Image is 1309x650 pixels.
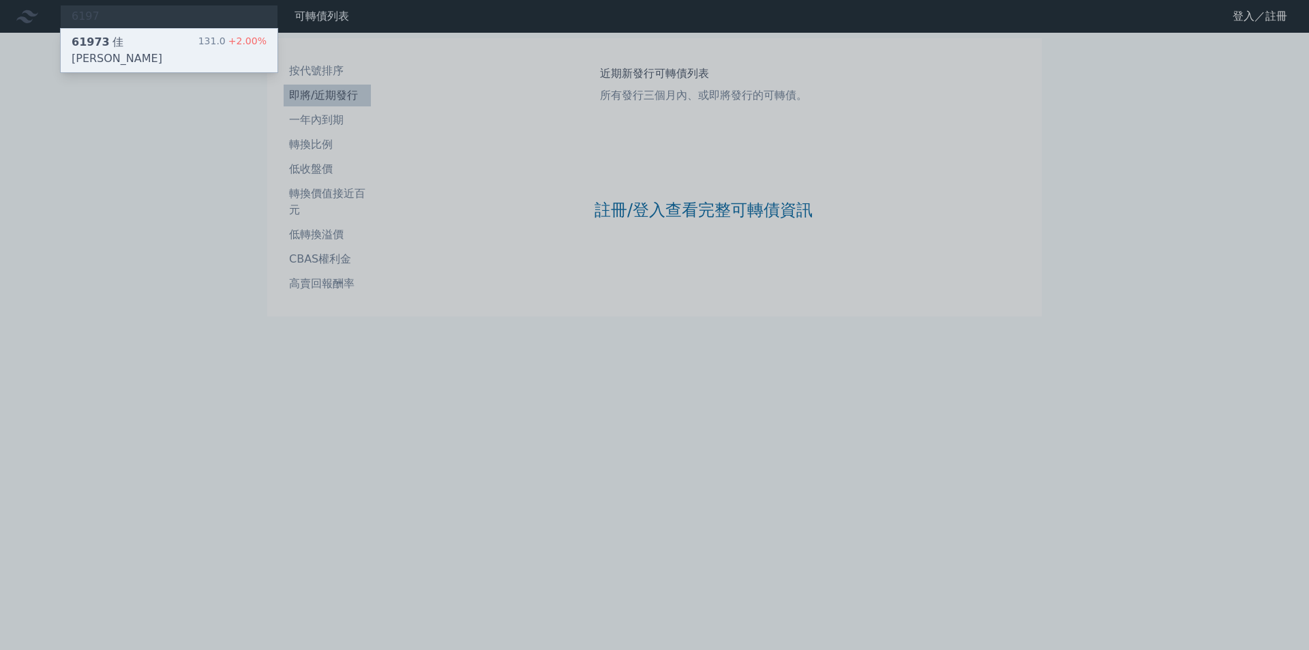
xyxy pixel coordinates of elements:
span: +2.00% [226,35,267,46]
a: 61973佳[PERSON_NAME] 131.0+2.00% [61,29,277,72]
div: 佳[PERSON_NAME] [72,34,198,67]
span: 61973 [72,35,110,48]
iframe: Chat Widget [1241,585,1309,650]
div: 131.0 [198,34,267,67]
div: 聊天小工具 [1241,585,1309,650]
